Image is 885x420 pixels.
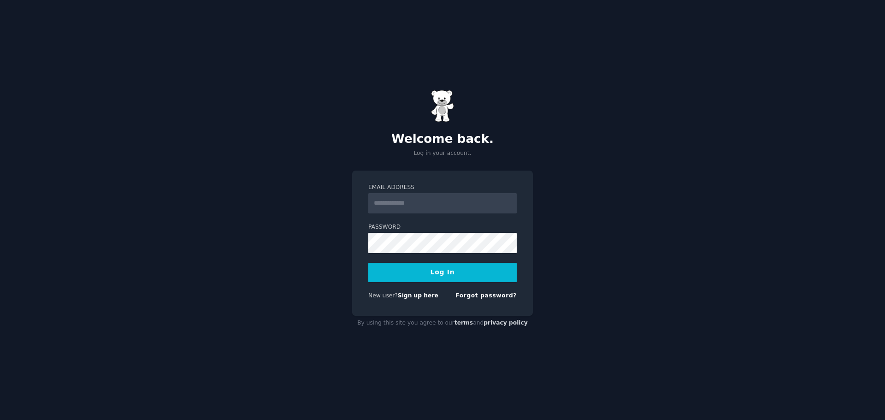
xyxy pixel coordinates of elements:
h2: Welcome back. [352,132,533,147]
button: Log In [368,263,517,282]
a: terms [454,319,473,326]
p: Log in your account. [352,149,533,158]
div: By using this site you agree to our and [352,316,533,331]
span: New user? [368,292,398,299]
label: Email Address [368,183,517,192]
label: Password [368,223,517,231]
a: Sign up here [398,292,438,299]
img: Gummy Bear [431,90,454,122]
a: privacy policy [484,319,528,326]
a: Forgot password? [455,292,517,299]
